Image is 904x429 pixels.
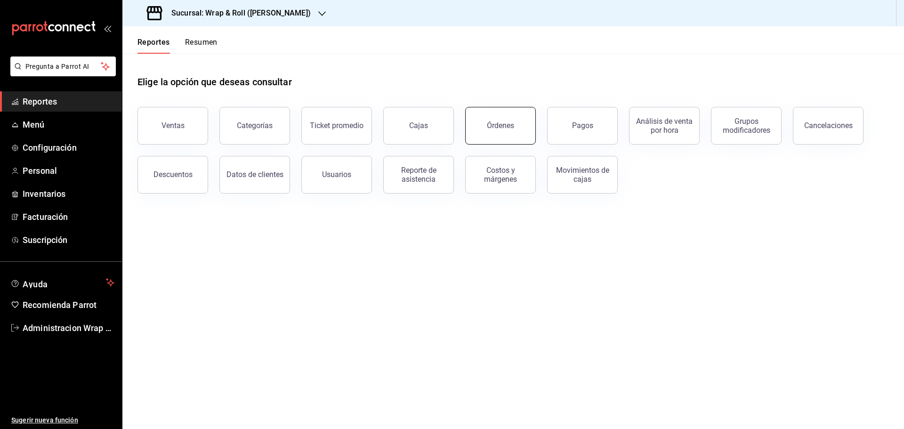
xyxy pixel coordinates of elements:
button: Cajas [383,107,454,145]
div: Cancelaciones [804,121,853,130]
button: Grupos modificadores [711,107,782,145]
button: Movimientos de cajas [547,156,618,194]
a: Pregunta a Parrot AI [7,68,116,78]
span: Recomienda Parrot [23,299,114,311]
div: Pagos [572,121,593,130]
button: Reportes [137,38,170,54]
div: Categorías [237,121,273,130]
button: Descuentos [137,156,208,194]
button: Reporte de asistencia [383,156,454,194]
h1: Elige la opción que deseas consultar [137,75,292,89]
span: Pregunta a Parrot AI [25,62,101,72]
button: Resumen [185,38,218,54]
button: Ticket promedio [301,107,372,145]
span: Administracion Wrap N Roll [23,322,114,334]
button: Pagos [547,107,618,145]
div: Datos de clientes [226,170,283,179]
button: Usuarios [301,156,372,194]
span: Configuración [23,141,114,154]
div: Ticket promedio [310,121,363,130]
div: Grupos modificadores [717,117,775,135]
span: Reportes [23,95,114,108]
div: Usuarios [322,170,351,179]
button: Ventas [137,107,208,145]
span: Suscripción [23,234,114,246]
div: Órdenes [487,121,514,130]
button: Pregunta a Parrot AI [10,57,116,76]
div: Ventas [161,121,185,130]
button: open_drawer_menu [104,24,111,32]
div: Reporte de asistencia [389,166,448,184]
button: Análisis de venta por hora [629,107,700,145]
h3: Sucursal: Wrap & Roll ([PERSON_NAME]) [164,8,311,19]
span: Menú [23,118,114,131]
span: Facturación [23,210,114,223]
div: Cajas [409,121,428,130]
button: Cancelaciones [793,107,864,145]
div: navigation tabs [137,38,218,54]
button: Órdenes [465,107,536,145]
button: Categorías [219,107,290,145]
span: Ayuda [23,277,102,288]
span: Personal [23,164,114,177]
div: Costos y márgenes [471,166,530,184]
div: Análisis de venta por hora [635,117,694,135]
span: Sugerir nueva función [11,415,114,425]
div: Descuentos [153,170,193,179]
div: Movimientos de cajas [553,166,612,184]
button: Costos y márgenes [465,156,536,194]
span: Inventarios [23,187,114,200]
button: Datos de clientes [219,156,290,194]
